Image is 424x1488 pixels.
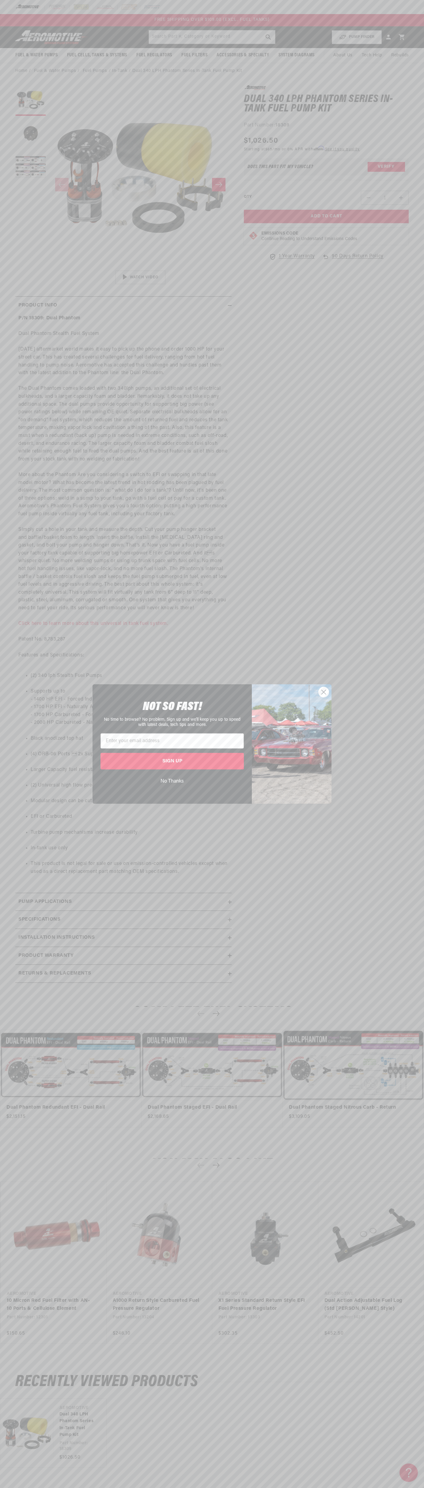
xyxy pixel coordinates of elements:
span: NOT SO FAST! [143,701,202,713]
span: No time to browse? No problem. Sign up and we'll keep you up to speed with latest deals, tech tip... [104,717,240,727]
input: Enter your email address [100,733,244,749]
button: SIGN UP [100,753,244,769]
button: No Thanks [100,776,244,787]
img: 85cdd541-2605-488b-b08c-a5ee7b438a35.jpeg [252,684,331,804]
button: Close dialog [318,687,329,697]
